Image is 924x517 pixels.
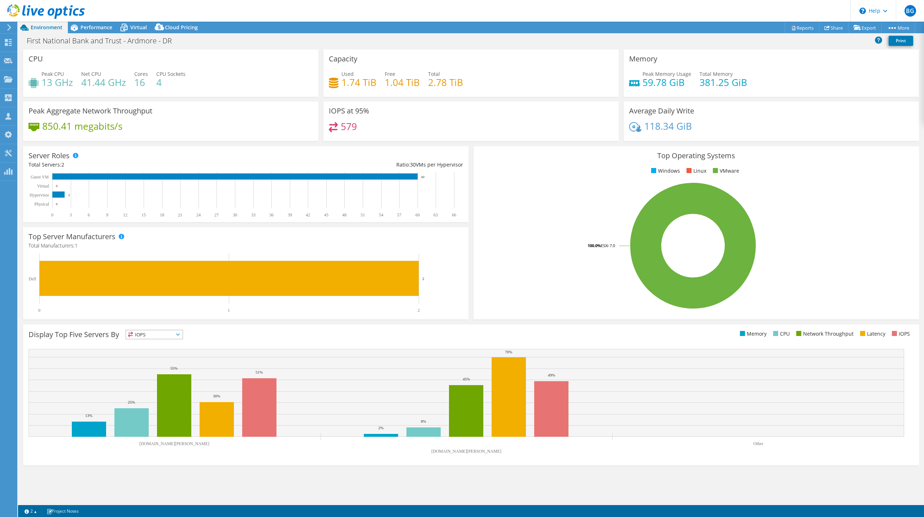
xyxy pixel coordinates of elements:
span: Peak Memory Usage [642,70,691,77]
span: 1 [75,242,78,249]
text: 49% [548,373,555,377]
text: 60 [421,175,425,179]
a: Print [889,36,913,46]
h4: 16 [134,78,148,86]
text: 57 [397,212,401,217]
span: Total [428,70,440,77]
text: Dell [29,276,36,281]
h4: 118.34 GiB [644,122,692,130]
h4: Total Manufacturers: [29,242,463,250]
span: Used [341,70,354,77]
text: 2 [68,193,70,197]
h3: Server Roles [29,152,70,160]
text: 36 [269,212,274,217]
span: Virtual [130,24,147,31]
text: 12 [123,212,127,217]
text: 51 [361,212,365,217]
li: Windows [649,167,680,175]
span: BG [905,5,916,17]
h4: 2.78 TiB [428,78,463,86]
text: 48 [342,212,346,217]
li: Memory [738,330,767,338]
span: Performance [80,24,112,31]
li: Network Throughput [794,330,854,338]
span: 2 [61,161,64,168]
text: 8% [421,419,426,423]
text: 9 [106,212,108,217]
text: 54 [379,212,383,217]
text: Virtual [37,184,49,189]
text: 42 [306,212,310,217]
text: 18 [160,212,164,217]
text: 2% [378,426,384,430]
text: 21 [178,212,182,217]
li: IOPS [890,330,910,338]
h4: 579 [341,122,357,130]
h4: 381.25 GiB [699,78,747,86]
text: 66 [452,212,456,217]
text: 0 [38,308,40,313]
text: 15 [141,212,146,217]
text: Other [753,441,763,446]
span: Cores [134,70,148,77]
text: 6 [88,212,90,217]
h4: 13 GHz [42,78,73,86]
span: CPU Sockets [156,70,186,77]
text: 39 [288,212,292,217]
h4: 4 [156,78,186,86]
a: More [881,22,915,33]
span: Total Memory [699,70,733,77]
text: 30 [233,212,237,217]
h3: Top Server Manufacturers [29,233,115,241]
text: [DOMAIN_NAME][PERSON_NAME] [139,441,209,446]
text: [DOMAIN_NAME][PERSON_NAME] [431,449,501,454]
a: Share [819,22,849,33]
text: 70% [505,350,512,354]
text: 25% [128,400,135,404]
a: Reports [785,22,819,33]
text: 1 [228,308,230,313]
span: Cloud Pricing [165,24,198,31]
h4: 850.41 megabits/s [42,122,122,130]
h4: 1.04 TiB [385,78,420,86]
text: 3 [70,212,72,217]
h3: Peak Aggregate Network Throughput [29,107,152,115]
svg: \n [859,8,866,14]
text: 33 [251,212,256,217]
text: 63 [433,212,438,217]
text: Physical [34,202,49,207]
h3: IOPS at 95% [329,107,369,115]
text: 2 [418,308,420,313]
h3: Average Daily Write [629,107,694,115]
h4: 59.78 GiB [642,78,691,86]
text: 27 [214,212,219,217]
text: 2 [422,276,424,281]
h3: Memory [629,55,657,63]
span: Peak CPU [42,70,64,77]
text: 60 [415,212,420,217]
text: Hypervisor [30,193,49,198]
a: Project Notes [42,507,84,516]
span: IOPS [126,330,183,339]
span: Net CPU [81,70,101,77]
span: 30 [410,161,416,168]
a: 2 [19,507,42,516]
li: VMware [711,167,739,175]
li: CPU [771,330,790,338]
text: 45% [463,377,470,381]
text: 30% [213,394,220,398]
text: Guest VM [31,175,49,180]
h4: 41.44 GHz [81,78,126,86]
text: 55% [170,366,178,370]
div: Ratio: VMs per Hypervisor [246,161,463,169]
text: 0 [56,202,58,206]
a: Export [848,22,882,33]
h3: CPU [29,55,43,63]
span: Free [385,70,395,77]
h4: 1.74 TiB [341,78,376,86]
text: 24 [196,212,201,217]
text: 45 [324,212,328,217]
h3: Top Operating Systems [479,152,914,160]
span: Environment [31,24,62,31]
tspan: ESXi 7.0 [601,243,615,248]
